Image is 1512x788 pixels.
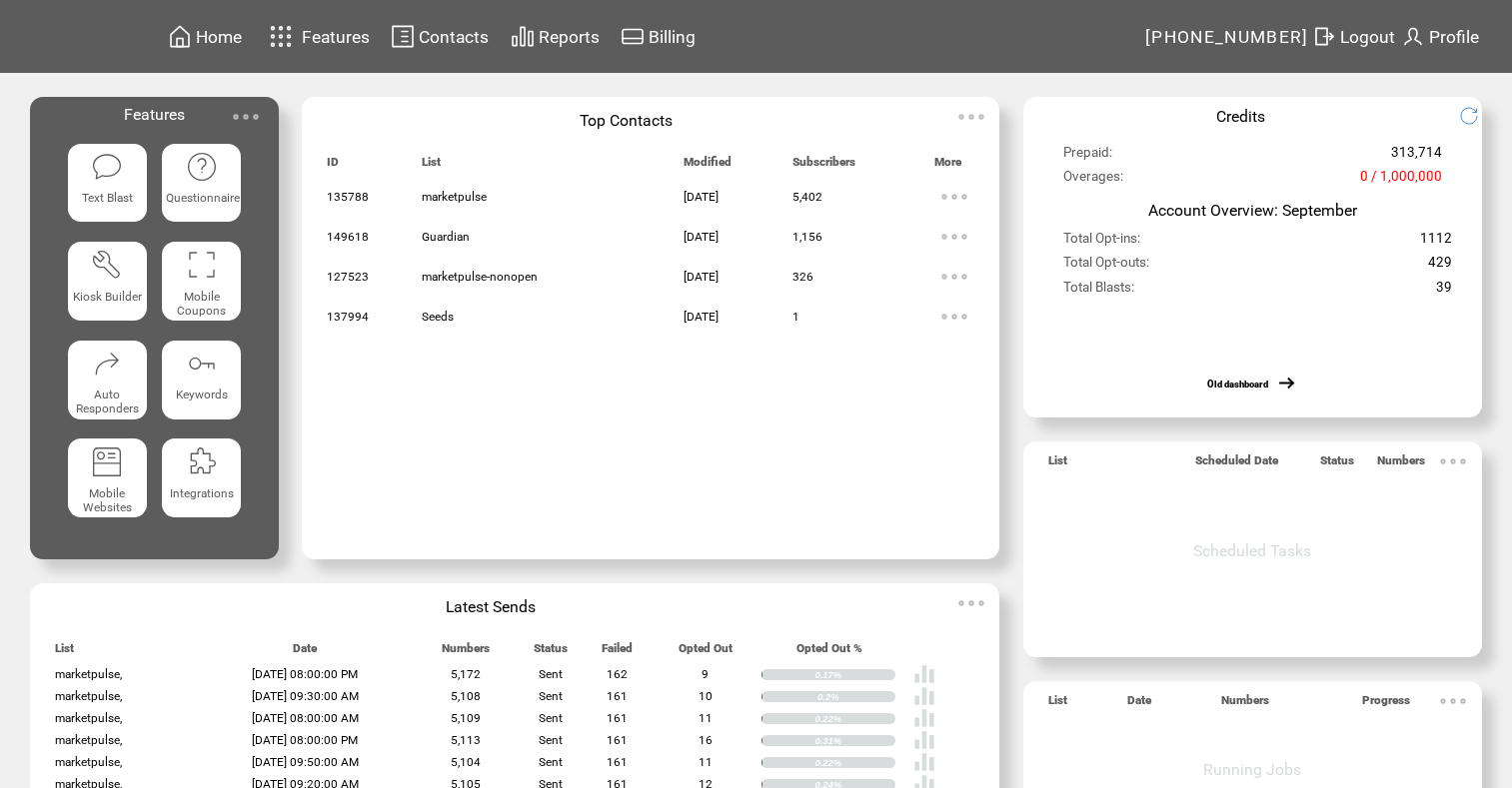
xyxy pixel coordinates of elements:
[166,191,240,205] span: Questionnaire
[792,190,822,204] span: 5,402
[1433,681,1473,721] img: ellypsis.svg
[327,230,369,244] span: 149618
[91,151,123,183] img: text-blast.svg
[699,711,713,725] span: 11
[55,641,74,664] span: List
[293,641,317,664] span: Date
[1145,27,1309,47] span: [PHONE_NUMBER]
[1312,24,1336,49] img: exit.svg
[814,757,894,769] div: 0.22%
[1063,280,1134,304] span: Total Blasts:
[684,310,719,324] span: [DATE]
[1420,231,1452,255] span: 1112
[451,711,481,725] span: 5,109
[539,755,563,769] span: Sent
[814,669,894,681] div: 0.17%
[934,155,961,178] span: More
[934,217,974,257] img: ellypsis.svg
[124,105,185,124] span: Features
[792,270,813,284] span: 326
[176,388,228,401] span: Keywords
[165,21,245,52] a: Home
[55,667,122,681] span: marketpulse,
[699,689,713,703] span: 10
[186,249,218,281] img: coupons.svg
[951,97,991,137] img: ellypsis.svg
[422,310,454,324] span: Seeds
[422,270,538,284] span: marketpulse-nonopen
[327,270,369,284] span: 127523
[1320,453,1354,476] span: Status
[162,242,241,325] a: Mobile Coupons
[264,20,299,53] img: features.svg
[913,751,935,773] img: poll%20-%20white.svg
[186,151,218,183] img: questionnaire.svg
[1401,24,1425,49] img: profile.svg
[91,445,123,477] img: mobile-websites.svg
[451,733,481,747] span: 5,113
[327,310,369,324] span: 137994
[913,685,935,707] img: poll%20-%20white.svg
[796,641,862,664] span: Opted Out %
[327,190,369,204] span: 135788
[252,667,358,681] span: [DATE] 08:00:00 PM
[934,177,974,217] img: ellypsis.svg
[792,230,822,244] span: 1,156
[422,190,487,204] span: marketpulse
[1063,169,1123,193] span: Overages:
[679,641,733,664] span: Opted Out
[934,257,974,297] img: ellypsis.svg
[539,689,563,703] span: Sent
[252,733,358,747] span: [DATE] 08:00:00 PM
[602,641,633,664] span: Failed
[607,711,628,725] span: 161
[534,641,568,664] span: Status
[1203,760,1301,779] span: Running Jobs
[252,711,359,725] span: [DATE] 08:00:00 AM
[792,310,799,324] span: 1
[618,21,699,52] a: Billing
[621,24,645,49] img: creidtcard.svg
[1459,106,1494,126] img: refresh.png
[68,144,147,227] a: Text Blast
[792,155,855,178] span: Subscribers
[951,583,991,623] img: ellypsis.svg
[55,689,122,703] span: marketpulse,
[252,689,359,703] span: [DATE] 09:30:00 AM
[1340,27,1395,47] span: Logout
[817,691,895,703] div: 0.2%
[196,27,242,47] span: Home
[55,711,122,725] span: marketpulse,
[186,348,218,380] img: keywords.svg
[1063,255,1149,279] span: Total Opt-outs:
[1221,693,1269,716] span: Numbers
[327,155,339,178] span: ID
[702,667,709,681] span: 9
[607,755,628,769] span: 161
[226,97,266,137] img: ellypsis.svg
[1195,453,1278,476] span: Scheduled Date
[934,297,974,337] img: ellypsis.svg
[446,597,536,616] span: Latest Sends
[508,21,603,52] a: Reports
[1063,145,1112,169] span: Prepaid:
[539,733,563,747] span: Sent
[1216,107,1265,126] span: Credits
[1391,145,1442,169] span: 313,714
[814,713,894,725] div: 0.22%
[186,445,218,477] img: integrations.svg
[539,711,563,725] span: Sent
[162,341,241,423] a: Keywords
[1063,231,1140,255] span: Total Opt-ins:
[76,388,139,415] span: Auto Responders
[73,290,142,304] span: Kiosk Builder
[419,27,489,47] span: Contacts
[422,230,470,244] span: Guardian
[68,438,147,521] a: Mobile Websites
[684,190,719,204] span: [DATE]
[451,667,481,681] span: 5,172
[1377,453,1425,476] span: Numbers
[1436,280,1452,304] span: 39
[68,242,147,325] a: Kiosk Builder
[170,486,234,500] span: Integrations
